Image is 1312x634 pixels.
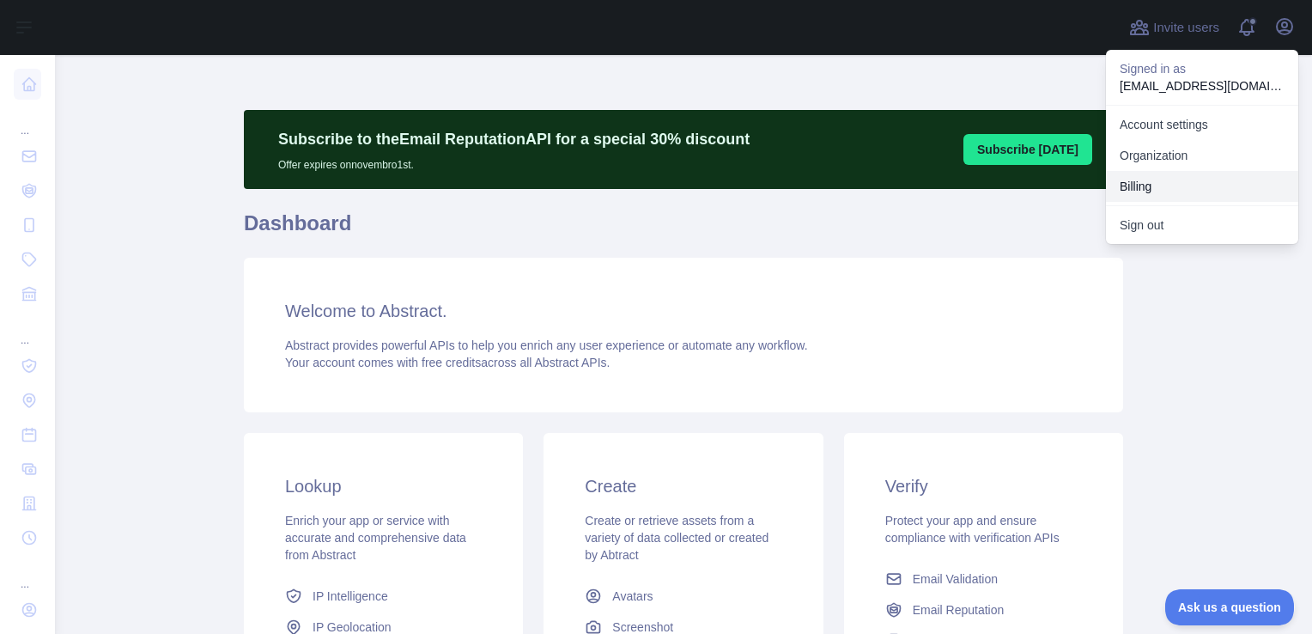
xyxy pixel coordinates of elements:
[878,594,1089,625] a: Email Reputation
[14,313,41,347] div: ...
[278,127,750,151] p: Subscribe to the Email Reputation API for a special 30 % discount
[1106,210,1298,241] button: Sign out
[1106,140,1298,171] a: Organization
[285,514,466,562] span: Enrich your app or service with accurate and comprehensive data from Abstract
[1106,109,1298,140] a: Account settings
[913,601,1005,619] span: Email Reputation
[1165,589,1295,625] iframe: Toggle Customer Support
[278,581,489,612] a: IP Intelligence
[885,474,1082,498] h3: Verify
[14,557,41,591] div: ...
[612,588,653,605] span: Avatars
[285,299,1082,323] h3: Welcome to Abstract.
[1106,171,1298,202] button: Billing
[585,514,768,562] span: Create or retrieve assets from a variety of data collected or created by Abtract
[285,338,808,352] span: Abstract provides powerful APIs to help you enrich any user experience or automate any workflow.
[313,588,388,605] span: IP Intelligence
[244,210,1123,251] h1: Dashboard
[422,356,481,369] span: free credits
[1120,60,1285,77] p: Signed in as
[1153,18,1219,38] span: Invite users
[1120,77,1285,94] p: [EMAIL_ADDRESS][DOMAIN_NAME]
[1126,14,1223,41] button: Invite users
[285,356,610,369] span: Your account comes with across all Abstract APIs.
[278,151,750,172] p: Offer expires on novembro 1st.
[963,134,1092,165] button: Subscribe [DATE]
[578,581,788,612] a: Avatars
[585,474,781,498] h3: Create
[913,570,998,588] span: Email Validation
[878,564,1089,594] a: Email Validation
[285,474,482,498] h3: Lookup
[885,514,1060,545] span: Protect your app and ensure compliance with verification APIs
[14,103,41,137] div: ...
